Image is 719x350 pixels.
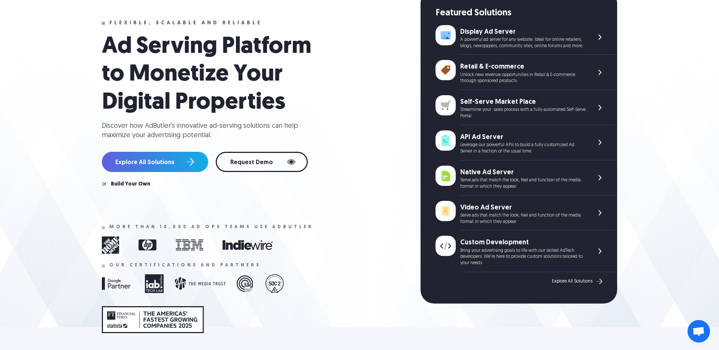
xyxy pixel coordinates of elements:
h1: Ad Serving Platform to Monetize Your Digital Properties [102,33,327,117]
div: Our certifications and partners [109,263,261,268]
a: API Ad Server Leverage our powerful APIs to build a fully customized Ad Server in a fraction of t... [436,125,617,160]
div: Discover how AdButler's innovative ad-serving solutions can help maximize your advertising potent... [102,121,304,140]
a: Self-Serve Market Place Streamline your sales process with a fully-automated Self-Serve Portal [436,90,617,125]
div: Serve ads that match the look, feel and function of the media format in which they appear. [460,177,586,190]
div: Native Ad Server [460,168,586,177]
div: Self-Serve Market Place [460,97,586,107]
div: Video Ad Server [460,203,586,212]
a: Request Demo [216,152,308,172]
div: Display Ad Server [460,27,586,37]
div: Custom Development [460,238,586,247]
div: Streamline your sales process with a fully-automated Self-Serve Portal [460,107,586,120]
div: Explore All Solutions [552,279,592,284]
div: Unlock new revenue opportunities in Retail & E-commerce through sponsored products. [460,72,586,85]
a: Explore All Solutions [102,152,208,172]
div: A powerful ad server for any website. Ideal for online retailers, blogs, newspapers, community si... [460,37,586,49]
a: Native Ad Server Serve ads that match the look, feel and function of the media format in which th... [436,160,617,196]
div: or [102,182,106,187]
a: Video Ad Server Serve ads that match the look, feel and function of the media format in which the... [436,196,617,231]
a: Build Your Own [111,182,150,187]
div: API Ad Server [460,133,586,142]
div: Flexible, scalable and reliable [109,21,262,26]
a: Custom Development Bring your advertising goals to life with our skilled AdTech developers. We're... [436,230,617,272]
div: Open chat [688,320,710,343]
div: More than 10,000 ad ops teams use adbutler [109,224,313,230]
div: Serve ads that match the look, feel and function of the media format in which they appear. [460,212,586,225]
div: Bring your advertising goals to life with our skilled AdTech developers. We're here to provide cu... [460,248,586,266]
a: Retail & E-commerce Unlock new revenue opportunities in Retail & E-commerce through sponsored pro... [436,55,617,90]
div: Retail & E-commerce [460,62,586,72]
div: Leverage our powerful APIs to build a fully customized Ad Server in a fraction of the usual time [460,142,586,155]
a: Explore All Solutions [552,277,604,286]
div: Featured Solutions [436,7,617,20]
a: Display Ad Server A powerful ad server for any website. Ideal for online retailers, blogs, newspa... [436,20,617,55]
